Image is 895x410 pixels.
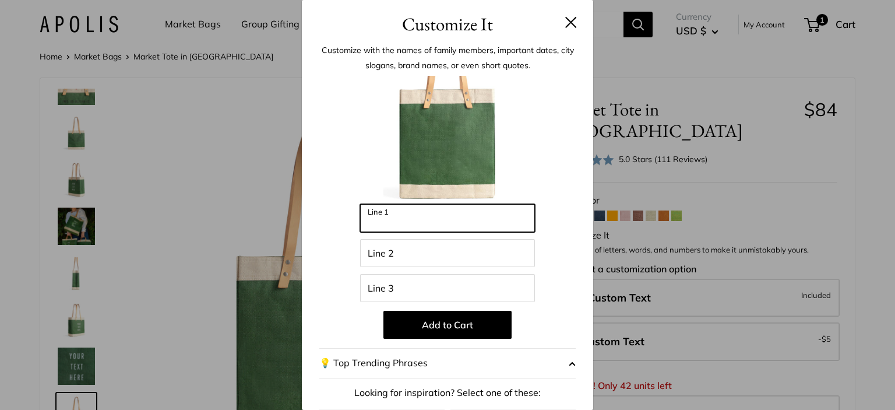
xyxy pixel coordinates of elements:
[319,384,576,402] p: Looking for inspiration? Select one of these:
[383,76,512,204] img: Customizer_MT_Green.jpg
[319,43,576,73] p: Customize with the names of family members, important dates, city slogans, brand names, or even s...
[319,10,576,38] h3: Customize It
[319,348,576,379] button: 💡 Top Trending Phrases
[383,311,512,339] button: Add to Cart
